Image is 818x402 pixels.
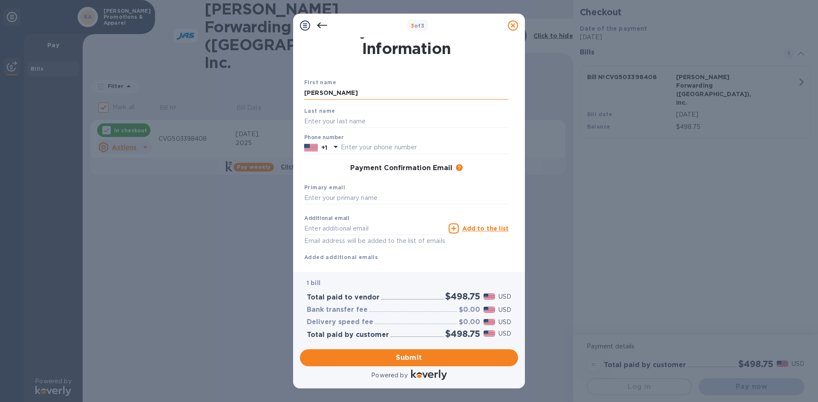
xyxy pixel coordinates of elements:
[411,23,425,29] b: of 3
[304,184,345,191] b: Primary email
[498,292,511,301] p: USD
[371,371,407,380] p: Powered by
[445,328,480,339] h2: $498.75
[498,305,511,314] p: USD
[462,225,509,232] u: Add to the list
[304,135,343,140] label: Phone number
[304,108,335,114] b: Last name
[304,236,445,246] p: Email address will be added to the list of emails
[300,349,518,366] button: Submit
[304,254,378,260] b: Added additional emails
[411,370,447,380] img: Logo
[459,318,480,326] h3: $0.00
[307,353,511,363] span: Submit
[304,22,509,57] h1: Payment Contact Information
[307,306,368,314] h3: Bank transfer fee
[445,291,480,302] h2: $498.75
[307,294,380,302] h3: Total paid to vendor
[484,331,495,336] img: USD
[307,331,389,339] h3: Total paid by customer
[304,115,509,128] input: Enter your last name
[307,318,373,326] h3: Delivery speed fee
[304,216,349,221] label: Additional email
[321,143,327,152] p: +1
[498,329,511,338] p: USD
[484,307,495,313] img: USD
[498,318,511,327] p: USD
[350,164,452,172] h3: Payment Confirmation Email
[307,279,320,286] b: 1 bill
[484,319,495,325] img: USD
[341,141,509,154] input: Enter your phone number
[304,143,318,152] img: US
[304,222,445,235] input: Enter additional email
[484,294,495,299] img: USD
[411,23,414,29] span: 3
[304,87,509,100] input: Enter your first name
[304,192,509,205] input: Enter your primary name
[459,306,480,314] h3: $0.00
[304,79,336,86] b: First name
